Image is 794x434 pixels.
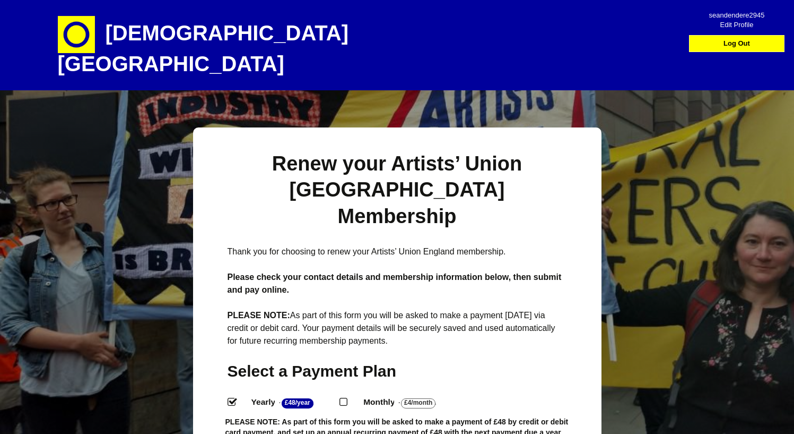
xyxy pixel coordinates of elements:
img: circle-e1448293145835.png [58,16,95,53]
strong: PLEASE NOTE: [228,311,290,320]
p: As part of this form you will be asked to make a payment [DATE] via credit or debit card. Your pa... [228,309,567,347]
a: Log Out [692,36,782,52]
label: Monthly - . [354,395,462,410]
strong: £48/Year [282,398,313,409]
strong: £4/Month [401,398,435,409]
span: Select a Payment Plan [228,362,397,380]
span: Edit Profile [699,16,774,26]
p: Thank you for choosing to renew your Artists’ Union England membership. [228,245,567,258]
label: Yearly - . [242,395,340,410]
h1: Renew your Artists’ Union [GEOGRAPHIC_DATA] Membership [228,151,567,229]
span: seandendere2945 [699,7,774,16]
strong: Please check your contact details and membership information below, then submit and pay online. [228,273,562,294]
